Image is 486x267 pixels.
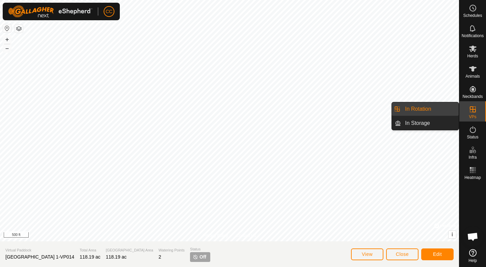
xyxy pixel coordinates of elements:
span: View [362,251,373,257]
img: turn-off [193,254,198,260]
a: Privacy Policy [203,233,228,239]
span: Notifications [462,34,484,38]
span: [GEOGRAPHIC_DATA] Area [106,247,153,253]
span: Close [396,251,409,257]
span: Heatmap [464,176,481,180]
button: Edit [421,248,454,260]
span: Watering Points [159,247,185,253]
span: Schedules [463,14,482,18]
span: CC [106,8,112,15]
span: [GEOGRAPHIC_DATA] 1-VP014 [5,254,74,260]
span: Herds [467,54,478,58]
span: Neckbands [462,95,483,99]
span: Edit [433,251,442,257]
span: Total Area [80,247,101,253]
a: In Rotation [401,102,459,116]
span: VPs [469,115,476,119]
span: Infra [468,155,477,159]
button: i [449,231,456,238]
span: Virtual Paddock [5,247,74,253]
span: Status [467,135,478,139]
div: Open chat [463,226,483,247]
button: View [351,248,383,260]
span: Status [190,246,210,252]
li: In Storage [392,116,459,130]
span: 2 [159,254,161,260]
a: Contact Us [236,233,256,239]
button: Reset Map [3,24,11,32]
span: 118.19 ac [106,254,127,260]
span: i [452,232,453,237]
span: Off [199,253,206,261]
img: Gallagher Logo [8,5,92,18]
span: Help [468,259,477,263]
span: Animals [465,74,480,78]
span: In Storage [405,119,430,127]
button: + [3,35,11,44]
span: In Rotation [405,105,431,113]
button: – [3,44,11,52]
a: Help [459,246,486,265]
a: In Storage [401,116,459,130]
li: In Rotation [392,102,459,116]
button: Close [386,248,418,260]
span: 118.19 ac [80,254,101,260]
button: Map Layers [15,25,23,33]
